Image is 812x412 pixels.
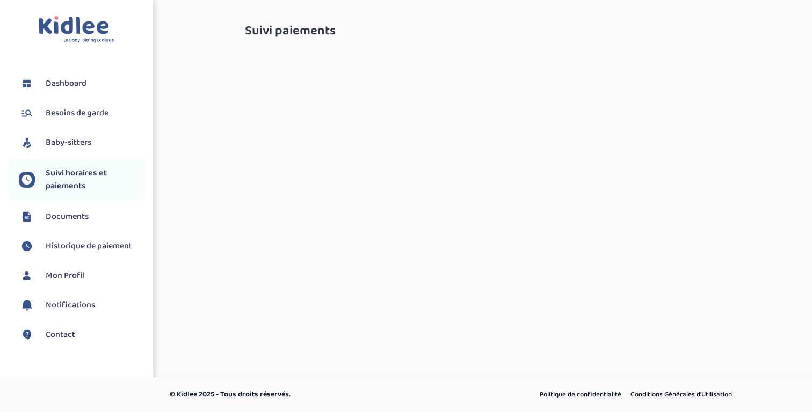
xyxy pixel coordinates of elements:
[19,167,145,193] a: Suivi horaires et paiements
[46,269,85,282] span: Mon Profil
[19,238,35,254] img: suivihoraire.svg
[19,268,145,284] a: Mon Profil
[46,328,75,341] span: Contact
[19,268,35,284] img: profil.svg
[19,238,145,254] a: Historique de paiement
[46,240,132,253] span: Historique de paiement
[19,209,35,225] img: documents.svg
[19,135,35,151] img: babysitters.svg
[536,388,625,402] a: Politique de confidentialité
[39,16,114,43] img: logo.svg
[170,389,452,400] p: © Kidlee 2025 - Tous droits réservés.
[19,172,35,188] img: suivihoraire.svg
[245,24,336,38] span: Suivi paiements
[46,136,91,149] span: Baby-sitters
[46,77,86,90] span: Dashboard
[19,327,145,343] a: Contact
[19,76,145,92] a: Dashboard
[46,210,89,223] span: Documents
[627,388,736,402] a: Conditions Générales d’Utilisation
[19,297,145,313] a: Notifications
[46,299,95,312] span: Notifications
[19,209,145,225] a: Documents
[19,76,35,92] img: dashboard.svg
[19,297,35,313] img: notification.svg
[46,107,108,120] span: Besoins de garde
[19,135,145,151] a: Baby-sitters
[46,167,145,193] span: Suivi horaires et paiements
[19,105,35,121] img: besoin.svg
[19,105,145,121] a: Besoins de garde
[19,327,35,343] img: contact.svg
